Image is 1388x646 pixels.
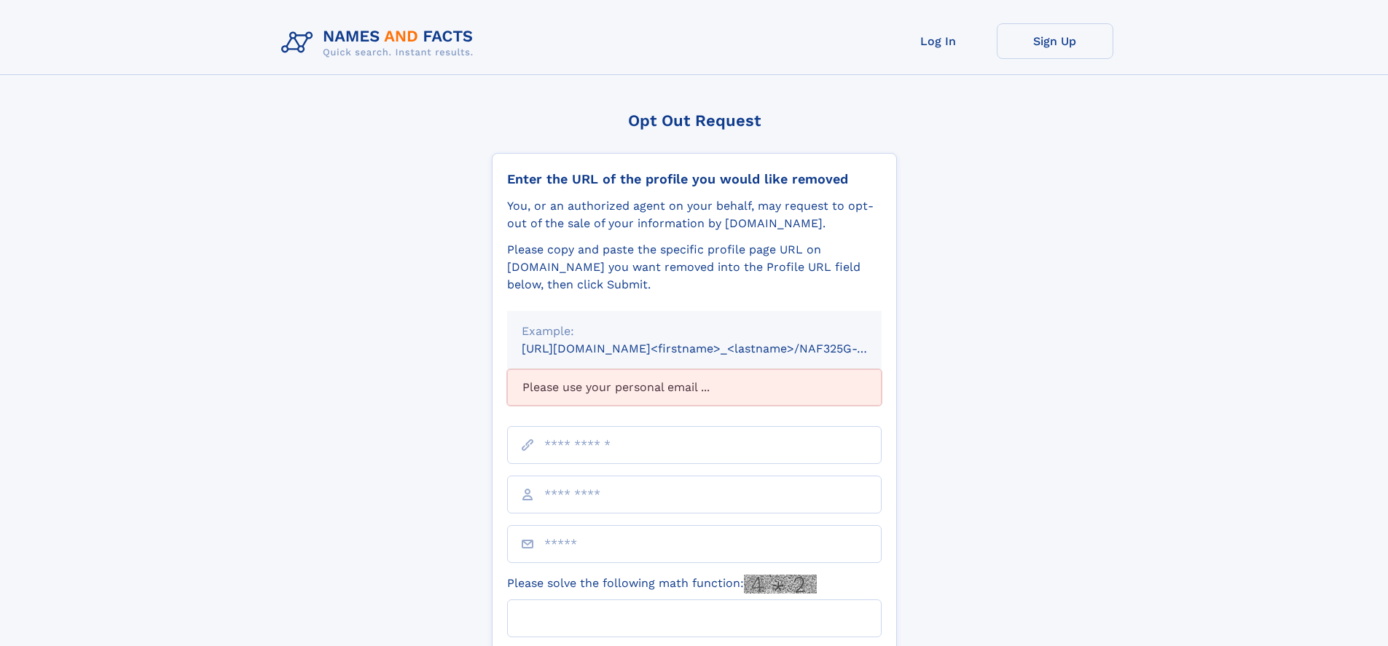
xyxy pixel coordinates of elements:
div: Example: [522,323,867,340]
label: Please solve the following math function: [507,575,817,594]
small: [URL][DOMAIN_NAME]<firstname>_<lastname>/NAF325G-xxxxxxxx [522,342,909,355]
div: Opt Out Request [492,111,897,130]
a: Sign Up [997,23,1113,59]
div: Enter the URL of the profile you would like removed [507,171,882,187]
div: Please copy and paste the specific profile page URL on [DOMAIN_NAME] you want removed into the Pr... [507,241,882,294]
img: Logo Names and Facts [275,23,485,63]
a: Log In [880,23,997,59]
div: You, or an authorized agent on your behalf, may request to opt-out of the sale of your informatio... [507,197,882,232]
div: Please use your personal email ... [507,369,882,406]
